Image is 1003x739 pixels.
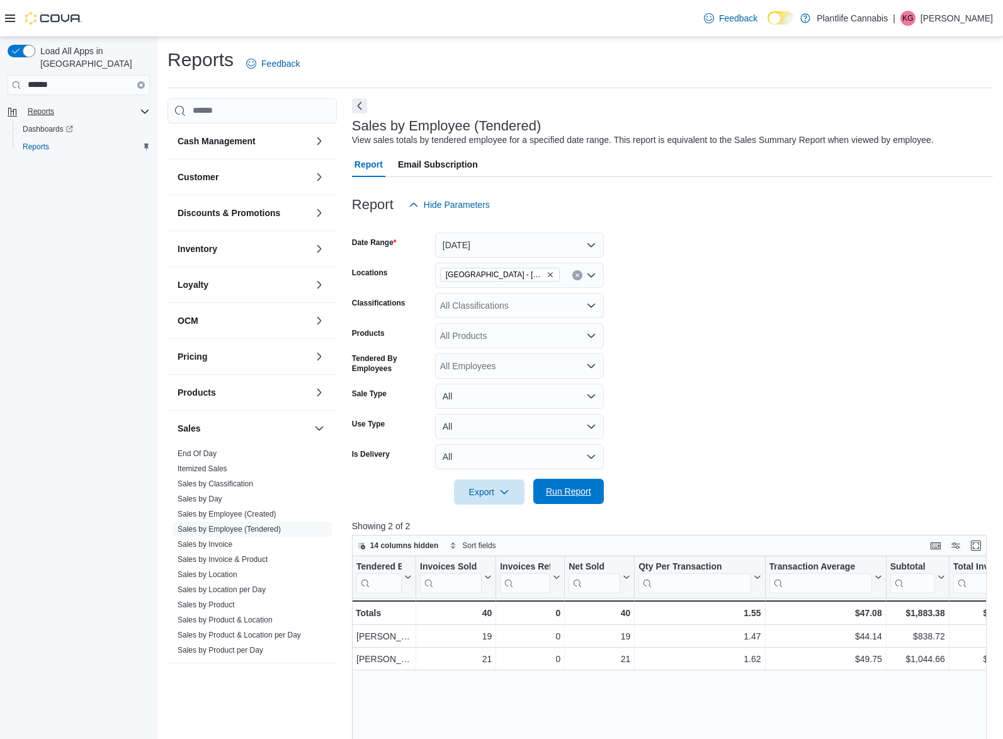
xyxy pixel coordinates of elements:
label: Sale Type [352,389,387,399]
label: Date Range [352,238,397,248]
div: 40 [420,605,492,621]
span: Sales by Location per Day [178,585,266,595]
label: Locations [352,268,388,278]
h3: OCM [178,314,198,327]
div: View sales totals by tendered employee for a specified date range. This report is equivalent to t... [352,134,934,147]
span: Sales by Product & Location [178,615,273,625]
button: Enter fullscreen [968,538,983,553]
button: Products [312,385,327,400]
div: Invoices Ref [500,561,550,593]
span: Sales by Invoice [178,539,232,549]
button: Clear input [572,270,582,280]
a: Itemized Sales [178,464,227,473]
button: Display options [948,538,963,553]
span: Run Report [546,485,591,498]
input: Dark Mode [768,11,794,25]
span: Reports [28,106,54,117]
div: $1,044.66 [890,651,945,667]
a: Reports [18,139,54,154]
div: 40 [569,605,630,621]
a: Sales by Employee (Created) [178,510,276,518]
span: [GEOGRAPHIC_DATA] - [GEOGRAPHIC_DATA] [446,268,544,281]
span: KG [902,11,913,26]
button: Export [454,479,524,505]
span: Sales by Product [178,600,235,610]
div: Subtotal [890,561,934,593]
div: Net Sold [569,561,620,573]
button: All [435,444,604,469]
button: Loyalty [312,277,327,292]
div: Transaction Average [769,561,871,593]
p: Plantlife Cannabis [817,11,888,26]
a: Feedback [241,51,305,76]
div: $1,883.38 [890,605,944,621]
button: Invoices Ref [500,561,560,593]
div: Invoices Sold [420,561,482,573]
button: Transaction Average [769,561,881,593]
div: 21 [420,651,492,667]
span: 14 columns hidden [370,541,439,551]
button: Pricing [178,350,309,363]
h3: Taxes [178,675,202,687]
span: Feedback [261,57,300,70]
button: Hide Parameters [404,192,495,217]
span: Reports [23,142,49,152]
div: Qty Per Transaction [638,561,751,593]
label: Tendered By Employees [352,353,430,374]
button: Run Report [533,479,604,504]
button: 14 columns hidden [353,538,444,553]
span: Email Subscription [398,152,478,177]
button: Sales [178,422,309,435]
div: $47.08 [769,605,881,621]
div: 21 [569,651,630,667]
h3: Sales by Employee (Tendered) [352,118,541,134]
span: Report [354,152,383,177]
button: Sales [312,421,327,436]
a: Dashboards [13,120,155,138]
a: Sales by Invoice [178,540,232,549]
button: Customer [312,169,327,185]
p: | [893,11,895,26]
div: 0 [500,651,560,667]
div: $44.14 [769,629,881,644]
div: Net Sold [569,561,620,593]
div: Transaction Average [769,561,871,573]
button: Reports [3,103,155,120]
span: Sales by Invoice & Product [178,554,268,564]
button: Inventory [312,241,327,256]
div: 0 [500,605,560,621]
div: 1.62 [638,651,761,667]
button: Tendered Employee [356,561,412,593]
button: Clear input [137,81,145,89]
span: Reports [23,104,150,119]
button: All [435,384,604,409]
button: [DATE] [435,232,604,258]
button: Reports [13,138,155,156]
button: Products [178,386,309,399]
span: Sales by Classification [178,479,253,489]
button: Subtotal [890,561,944,593]
a: Sales by Employee (Tendered) [178,525,281,534]
div: Tendered Employee [356,561,402,573]
button: Remove Grande Prairie - Westgate from selection in this group [547,271,554,278]
label: Classifications [352,298,405,308]
div: Qty Per Transaction [638,561,751,573]
span: Sales by Employee (Tendered) [178,524,281,534]
button: Open list of options [586,301,596,311]
span: Sales by Product per Day [178,645,263,655]
div: Kally Greene [900,11,915,26]
span: Itemized Sales [178,464,227,474]
h3: Products [178,386,216,399]
span: Sort fields [462,541,496,551]
div: 0 [500,629,560,644]
div: [PERSON_NAME] [356,651,412,667]
div: $838.72 [890,629,945,644]
div: Tendered Employee [356,561,402,593]
h3: Pricing [178,350,207,363]
a: Sales by Product [178,600,235,609]
label: Products [352,328,385,338]
span: Feedback [719,12,757,25]
button: OCM [312,313,327,328]
h3: Customer [178,171,218,183]
p: [PERSON_NAME] [921,11,993,26]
